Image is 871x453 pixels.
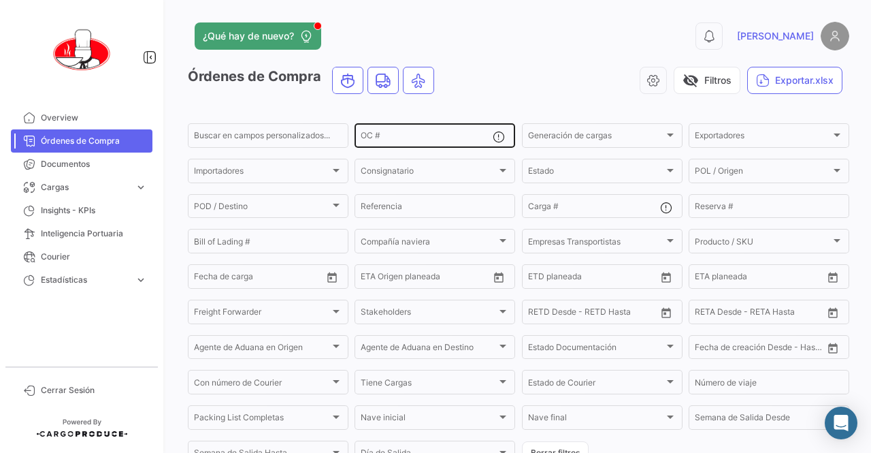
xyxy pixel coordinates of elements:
[823,338,843,358] button: Open calendar
[135,181,147,193] span: expand_more
[528,168,664,178] span: Estado
[135,274,147,286] span: expand_more
[562,309,623,319] input: Hasta
[194,274,218,283] input: Desde
[41,135,147,147] span: Órdenes de Compra
[194,168,330,178] span: Importadores
[528,309,553,319] input: Desde
[322,267,342,287] button: Open calendar
[11,153,152,176] a: Documentos
[695,238,831,248] span: Producto / SKU
[333,67,363,93] button: Ocean
[825,407,857,439] div: Abrir Intercom Messenger
[528,345,664,354] span: Estado Documentación
[41,274,129,286] span: Estadísticas
[528,415,664,424] span: Nave final
[528,133,664,142] span: Generación de cargas
[41,251,147,263] span: Courier
[823,302,843,323] button: Open calendar
[361,415,497,424] span: Nave inicial
[11,245,152,268] a: Courier
[361,168,497,178] span: Consignatario
[656,302,676,323] button: Open calendar
[194,204,330,213] span: POD / Destino
[11,222,152,245] a: Inteligencia Portuaria
[821,22,849,50] img: placeholder-user.png
[195,22,321,50] button: ¿Qué hay de nuevo?
[48,16,116,84] img: 0621d632-ab00-45ba-b411-ac9e9fb3f036.png
[729,345,790,354] input: Hasta
[562,274,623,283] input: Hasta
[361,380,497,390] span: Tiene Cargas
[695,345,719,354] input: Desde
[228,274,289,283] input: Hasta
[203,29,294,43] span: ¿Qué hay de nuevo?
[11,129,152,153] a: Órdenes de Compra
[361,238,497,248] span: Compañía naviera
[361,345,497,354] span: Agente de Aduana en Destino
[528,380,664,390] span: Estado de Courier
[361,274,385,283] input: Desde
[695,415,831,424] span: Semana de Salida Desde
[404,67,433,93] button: Air
[11,106,152,129] a: Overview
[489,267,509,287] button: Open calendar
[188,67,438,94] h3: Órdenes de Compra
[395,274,456,283] input: Hasta
[695,133,831,142] span: Exportadores
[729,274,790,283] input: Hasta
[41,112,147,124] span: Overview
[656,267,676,287] button: Open calendar
[41,228,147,240] span: Inteligencia Portuaria
[823,267,843,287] button: Open calendar
[41,181,129,193] span: Cargas
[528,274,553,283] input: Desde
[194,345,330,354] span: Agente de Aduana en Origen
[41,158,147,170] span: Documentos
[695,309,719,319] input: Desde
[737,29,814,43] span: [PERSON_NAME]
[41,384,147,396] span: Cerrar Sesión
[194,415,330,424] span: Packing List Completas
[729,309,790,319] input: Hasta
[368,67,398,93] button: Land
[11,199,152,222] a: Insights - KPIs
[528,238,664,248] span: Empresas Transportistas
[683,72,699,89] span: visibility_off
[41,204,147,217] span: Insights - KPIs
[194,309,330,319] span: Freight Forwarder
[695,274,719,283] input: Desde
[674,67,740,94] button: visibility_offFiltros
[194,380,330,390] span: Con número de Courier
[695,168,831,178] span: POL / Origen
[747,67,842,94] button: Exportar.xlsx
[361,309,497,319] span: Stakeholders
